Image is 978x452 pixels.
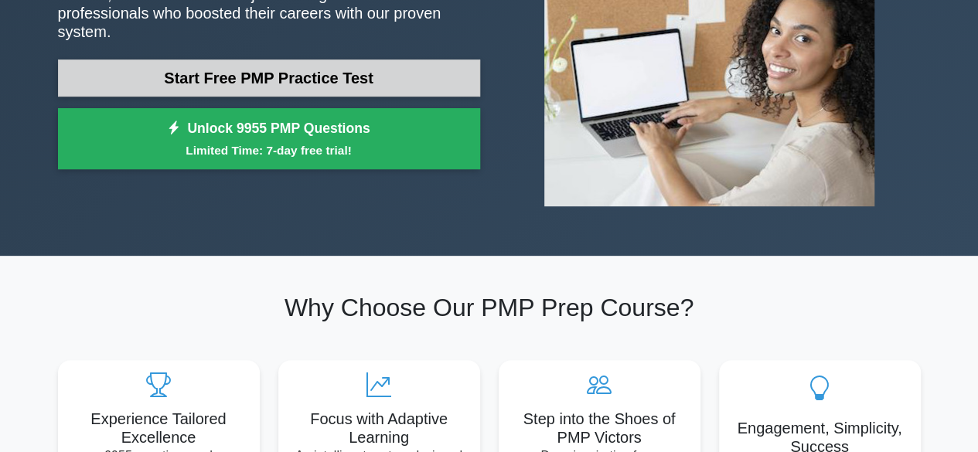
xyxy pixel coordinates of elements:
h5: Step into the Shoes of PMP Victors [511,410,688,447]
h5: Experience Tailored Excellence [70,410,247,447]
small: Limited Time: 7-day free trial! [77,141,461,159]
a: Start Free PMP Practice Test [58,59,480,97]
h2: Why Choose Our PMP Prep Course? [58,293,921,322]
h5: Focus with Adaptive Learning [291,410,468,447]
a: Unlock 9955 PMP QuestionsLimited Time: 7-day free trial! [58,108,480,170]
